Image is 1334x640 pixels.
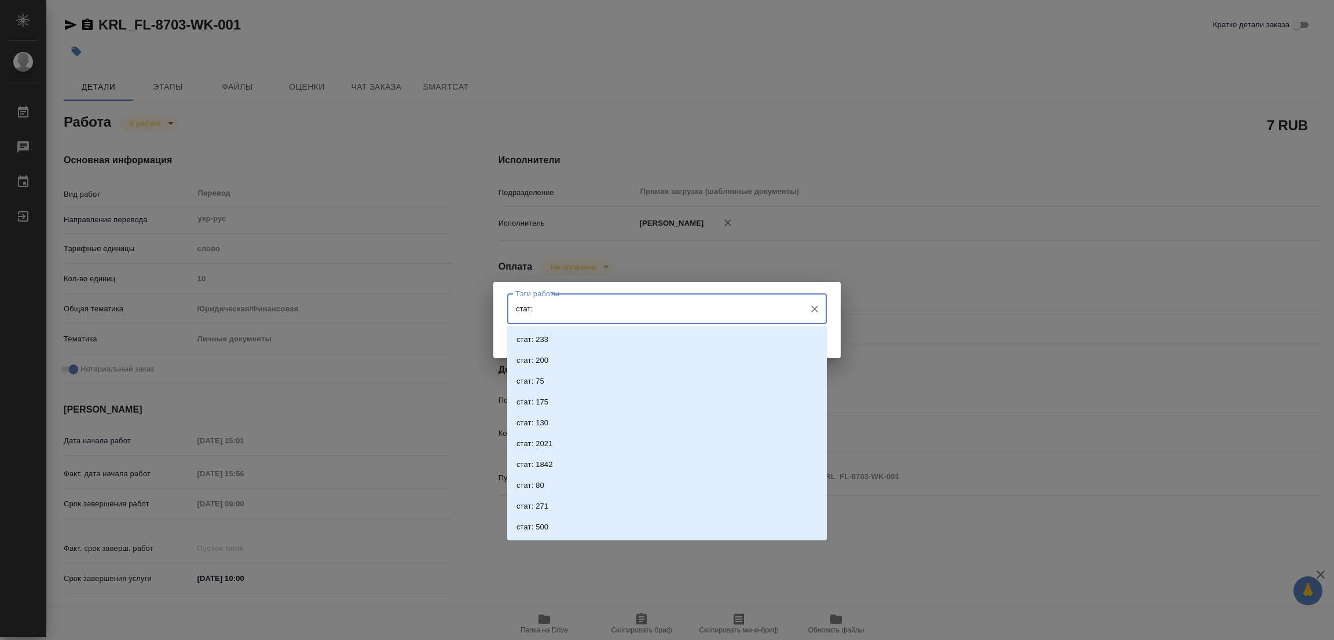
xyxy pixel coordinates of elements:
[516,438,553,450] p: стат: 2021
[807,301,823,317] button: Очистить
[516,376,544,387] p: стат: 75
[516,459,553,470] p: стат: 1842
[516,501,548,512] p: стат: 271
[516,396,548,408] p: стат: 175
[516,355,548,366] p: стат: 200
[516,417,548,429] p: стат: 130
[516,521,548,533] p: стат: 500
[516,480,544,491] p: стат: 80
[516,334,548,345] p: стат: 233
